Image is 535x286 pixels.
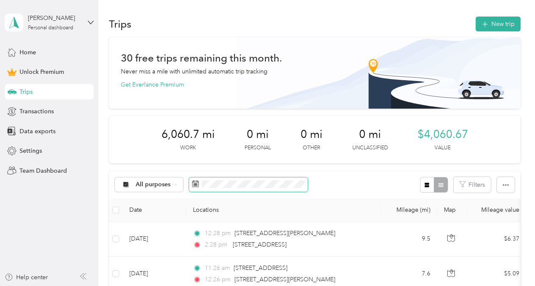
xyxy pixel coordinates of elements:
span: [STREET_ADDRESS] [234,264,287,272]
span: Home [20,48,36,57]
span: $4,060.67 [418,128,468,141]
span: Transactions [20,107,54,116]
span: [STREET_ADDRESS][PERSON_NAME] [234,276,335,283]
th: Date [123,199,186,222]
td: $6.37 [467,222,526,257]
span: 0 mi [359,128,381,141]
button: New trip [476,17,521,31]
span: Trips [20,87,33,96]
h1: Trips [109,20,131,28]
span: Unlock Premium [20,67,64,76]
p: Personal [245,144,271,152]
div: Personal dashboard [28,25,73,31]
span: [STREET_ADDRESS][PERSON_NAME] [234,230,335,237]
p: Never miss a mile with unlimited automatic trip tracking [121,67,267,76]
button: Get Everlance Premium [121,80,184,89]
span: Data exports [20,127,56,136]
span: 12:28 pm [205,229,231,238]
p: Work [180,144,196,152]
p: Unclassified [352,144,388,152]
th: Mileage (mi) [381,199,437,222]
p: Value [435,144,451,152]
th: Map [437,199,467,222]
span: Settings [20,146,42,155]
span: 0 mi [301,128,323,141]
button: Filters [454,177,491,193]
span: 6,060.7 mi [162,128,215,141]
td: [DATE] [123,222,186,257]
button: Help center [5,273,48,282]
h1: 30 free trips remaining this month. [121,53,282,62]
span: 2:28 pm [205,240,229,250]
span: All purposes [136,182,171,188]
p: Other [303,144,320,152]
span: Team Dashboard [20,166,67,175]
th: Mileage value [467,199,526,222]
iframe: Everlance-gr Chat Button Frame [488,238,535,286]
span: 11:26 am [205,264,230,273]
span: 0 mi [247,128,269,141]
img: Banner [237,37,521,109]
td: 9.5 [381,222,437,257]
th: Locations [186,199,381,222]
span: 12:26 pm [205,275,231,284]
span: [STREET_ADDRESS] [233,241,287,248]
div: [PERSON_NAME] [28,14,81,22]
